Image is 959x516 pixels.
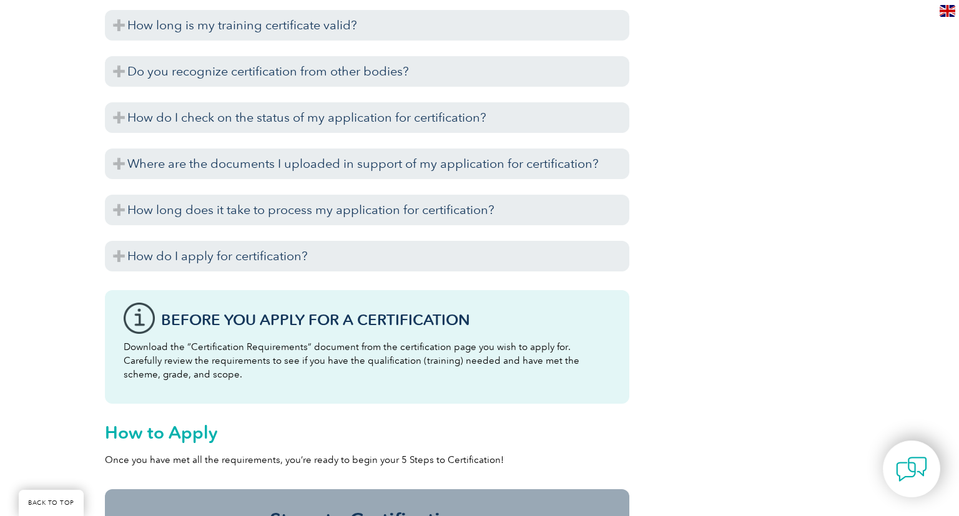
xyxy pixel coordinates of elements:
[940,5,955,17] img: en
[105,422,629,442] h2: How to Apply
[105,56,629,87] h3: Do you recognize certification from other bodies?
[105,148,629,179] h3: Where are the documents I uploaded in support of my application for certification?
[105,102,629,133] h3: How do I check on the status of my application for certification?
[124,340,611,381] p: Download the “Certification Requirements” document from the certification page you wish to apply ...
[105,195,629,225] h3: How long does it take to process my application for certification?
[105,241,629,271] h3: How do I apply for certification?
[161,312,611,328] h3: Before You Apply For a Certification
[19,490,84,516] a: BACK TO TOP
[896,454,927,485] img: contact-chat.png
[105,453,629,467] p: Once you have met all the requirements, you’re ready to begin your 5 Steps to Certification!
[105,10,629,41] h3: How long is my training certificate valid?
